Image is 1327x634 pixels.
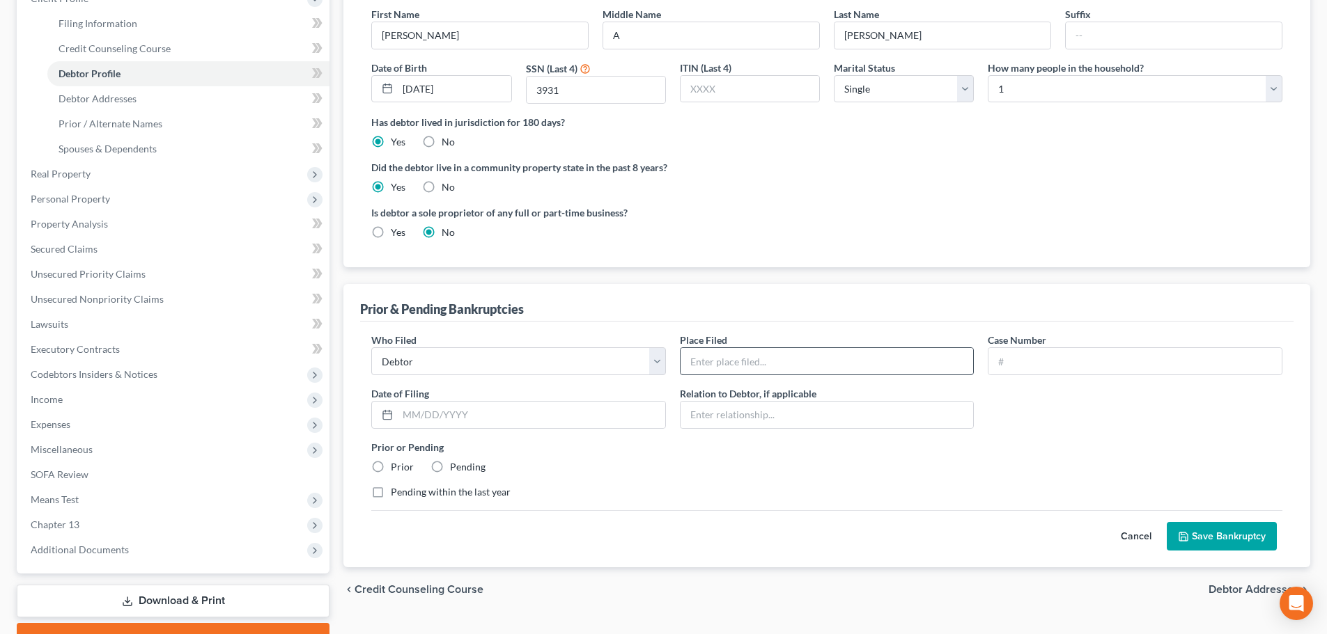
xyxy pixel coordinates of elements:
[834,61,895,75] label: Marital Status
[371,7,419,22] label: First Name
[31,293,164,305] span: Unsecured Nonpriority Claims
[526,61,577,76] label: SSN (Last 4)
[47,11,329,36] a: Filing Information
[398,402,665,428] input: MM/DD/YYYY
[442,135,455,149] label: No
[31,168,91,180] span: Real Property
[47,86,329,111] a: Debtor Addresses
[343,584,483,595] button: chevron_left Credit Counseling Course
[371,334,417,346] span: Who Filed
[47,61,329,86] a: Debtor Profile
[681,76,819,102] input: XXXX
[31,393,63,405] span: Income
[31,493,79,505] span: Means Test
[59,118,162,129] span: Prior / Alternate Names
[31,518,79,530] span: Chapter 13
[391,180,405,194] label: Yes
[391,460,414,474] label: Prior
[31,318,68,330] span: Lawsuits
[17,585,329,617] a: Download & Print
[450,460,486,474] label: Pending
[59,17,137,29] span: Filing Information
[442,180,455,194] label: No
[31,443,93,455] span: Miscellaneous
[372,22,588,49] input: --
[47,36,329,61] a: Credit Counseling Course
[355,584,483,595] span: Credit Counseling Course
[603,22,819,49] input: M.I
[20,462,329,487] a: SOFA Review
[988,333,1046,347] label: Case Number
[59,68,121,79] span: Debtor Profile
[31,368,157,380] span: Codebtors Insiders & Notices
[31,418,70,430] span: Expenses
[31,343,120,355] span: Executory Contracts
[835,22,1050,49] input: --
[1209,584,1299,595] span: Debtor Addresses
[31,544,129,555] span: Additional Documents
[398,76,511,102] input: MM/DD/YYYY
[442,225,455,239] label: No
[20,237,329,262] a: Secured Claims
[20,262,329,287] a: Unsecured Priority Claims
[988,348,1282,374] input: #
[371,205,820,220] label: Is debtor a sole proprietor of any full or part-time business?
[31,468,88,480] span: SOFA Review
[371,440,1282,454] label: Prior or Pending
[47,136,329,161] a: Spouses & Dependents
[1167,522,1277,551] button: Save Bankruptcy
[988,61,1144,75] label: How many people in the household?
[31,218,108,230] span: Property Analysis
[59,143,157,154] span: Spouses & Dependents
[603,7,661,22] label: Middle Name
[371,160,1282,175] label: Did the debtor live in a community property state in the past 8 years?
[343,584,355,595] i: chevron_left
[680,61,731,75] label: ITIN (Last 4)
[371,61,427,75] label: Date of Birth
[360,301,524,317] div: Prior & Pending Bankruptcies
[20,312,329,337] a: Lawsuits
[681,402,974,428] input: Enter relationship...
[527,77,665,103] input: XXXX
[31,193,110,205] span: Personal Property
[681,348,974,374] input: Enter place filed...
[1209,584,1310,595] button: Debtor Addresses chevron_right
[1280,587,1313,620] div: Open Intercom Messenger
[59,93,137,104] span: Debtor Addresses
[1066,22,1282,49] input: --
[371,115,1282,129] label: Has debtor lived in jurisdiction for 180 days?
[680,334,727,346] span: Place Filed
[20,212,329,237] a: Property Analysis
[59,42,171,54] span: Credit Counseling Course
[31,268,146,280] span: Unsecured Priority Claims
[1065,7,1091,22] label: Suffix
[371,388,429,399] span: Date of Filing
[834,7,879,22] label: Last Name
[31,243,98,255] span: Secured Claims
[20,287,329,312] a: Unsecured Nonpriority Claims
[391,485,511,499] label: Pending within the last year
[20,337,329,362] a: Executory Contracts
[391,135,405,149] label: Yes
[680,386,816,401] label: Relation to Debtor, if applicable
[391,225,405,239] label: Yes
[47,111,329,136] a: Prior / Alternate Names
[1105,523,1167,550] button: Cancel
[1299,584,1310,595] i: chevron_right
